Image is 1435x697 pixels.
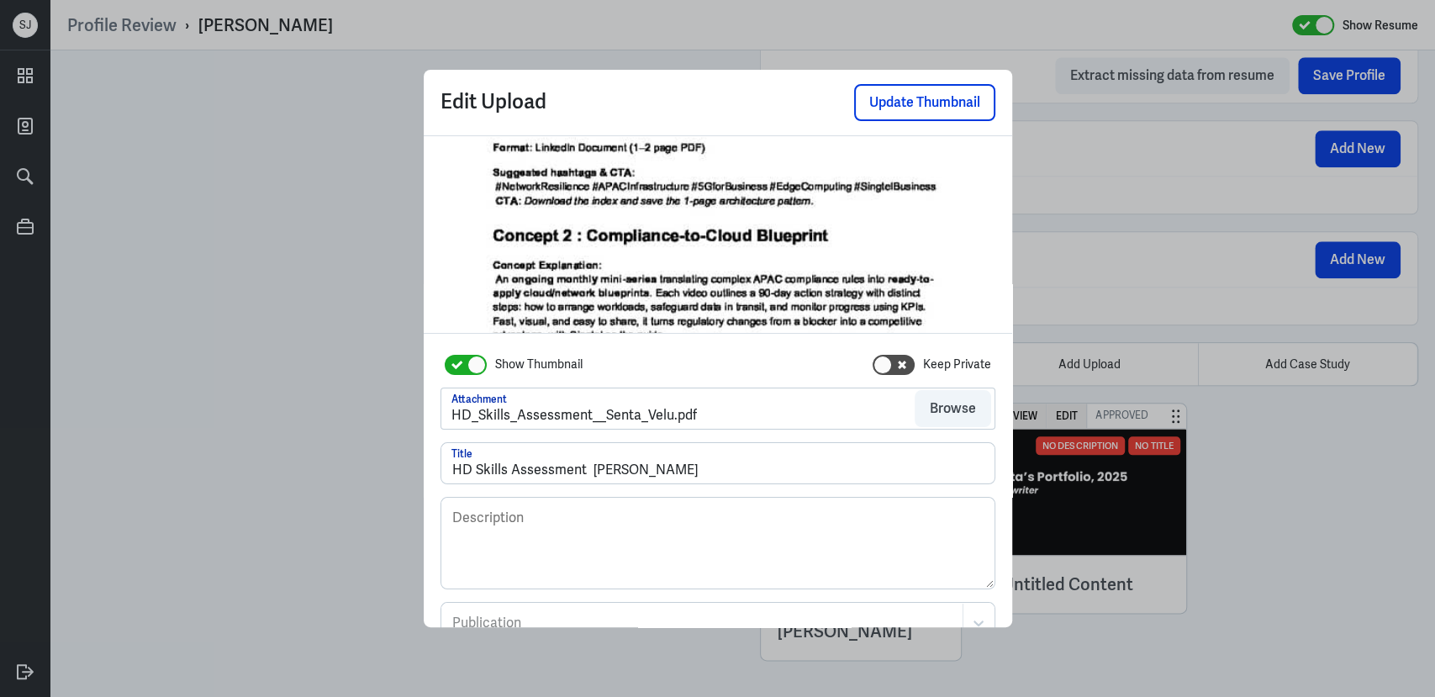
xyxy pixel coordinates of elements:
[854,84,995,121] button: Update Thumbnail
[451,405,697,425] div: HD_Skills_Assessment__Senta_Velu.pdf
[915,390,991,427] button: Browse
[923,356,991,373] label: Keep Private
[441,443,994,483] input: Title
[495,356,583,373] label: Show Thumbnail
[441,84,718,121] p: Edit Upload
